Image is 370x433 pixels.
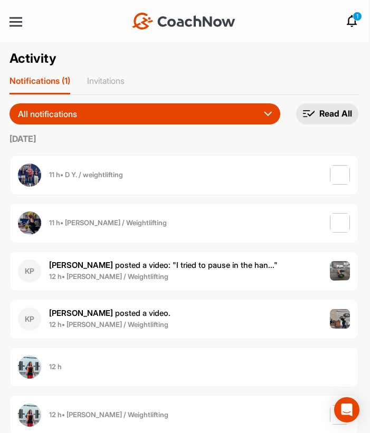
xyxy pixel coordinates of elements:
label: [DATE] [10,132,358,145]
img: user avatar [18,355,41,379]
div: KP [18,307,41,331]
div: KP [18,259,41,283]
b: [PERSON_NAME] [49,308,113,318]
b: 12 h [49,362,62,371]
img: dropdown_icon [264,111,272,117]
span: posted a video . [49,308,170,318]
img: CoachNow [132,13,235,30]
span: posted a video : " I tried to pause in the han... " [49,260,278,270]
b: 11 h • D Y. / weightlifting [49,170,123,179]
button: All notifications [10,103,280,124]
img: user avatar [18,403,41,427]
b: 12 h • [PERSON_NAME] / Weightlifting [49,272,168,281]
p: Notifications (1) [10,75,70,86]
p: Read All [319,108,352,119]
h2: Activity [10,51,358,66]
img: post image [330,405,350,425]
b: 11 h • [PERSON_NAME] / Weightlifting [49,218,167,227]
img: post image [330,261,350,281]
b: 12 h • [PERSON_NAME] / Weightlifting [49,410,168,419]
p: 1 [353,12,362,21]
img: user avatar [18,163,41,187]
p: All notifications [18,110,77,118]
div: Open Intercom Messenger [334,397,359,422]
img: post image [330,165,350,185]
b: 12 h • [PERSON_NAME] / Weightlifting [49,320,168,329]
p: Invitations [87,75,125,86]
img: post image [330,309,350,329]
img: post image [330,213,350,233]
b: [PERSON_NAME] [49,260,113,270]
img: user avatar [18,211,41,235]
